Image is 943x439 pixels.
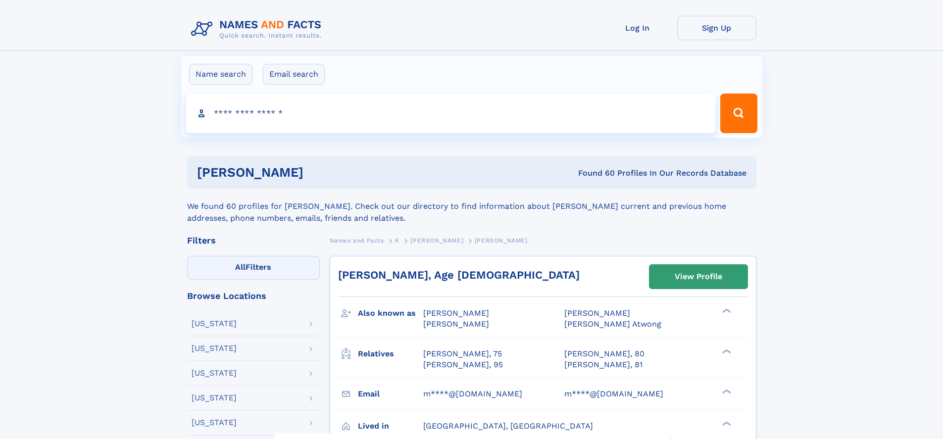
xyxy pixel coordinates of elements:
label: Email search [263,64,325,85]
div: Filters [187,236,320,245]
div: Browse Locations [187,292,320,300]
a: K [395,234,399,246]
div: Found 60 Profiles In Our Records Database [441,168,746,179]
div: ❯ [720,348,732,354]
a: View Profile [649,265,747,289]
span: [PERSON_NAME] [410,237,463,244]
h3: Email [358,386,423,402]
a: [PERSON_NAME], Age [DEMOGRAPHIC_DATA] [338,269,580,281]
div: We found 60 profiles for [PERSON_NAME]. Check out our directory to find information about [PERSON... [187,189,756,224]
h3: Also known as [358,305,423,322]
span: [GEOGRAPHIC_DATA], [GEOGRAPHIC_DATA] [423,421,593,431]
div: [US_STATE] [192,369,237,377]
div: ❯ [720,388,732,394]
h1: [PERSON_NAME] [197,166,441,179]
img: Logo Names and Facts [187,16,330,43]
div: [US_STATE] [192,394,237,402]
input: search input [186,94,716,133]
div: [US_STATE] [192,419,237,427]
div: [US_STATE] [192,320,237,328]
div: [US_STATE] [192,344,237,352]
h3: Relatives [358,345,423,362]
a: [PERSON_NAME] [410,234,463,246]
button: Search Button [720,94,757,133]
a: [PERSON_NAME], 95 [423,359,503,370]
span: [PERSON_NAME] [423,319,489,329]
div: ❯ [720,308,732,314]
a: [PERSON_NAME], 80 [564,348,645,359]
label: Filters [187,256,320,280]
a: [PERSON_NAME], 81 [564,359,643,370]
span: [PERSON_NAME] [475,237,528,244]
span: K [395,237,399,244]
span: [PERSON_NAME] [423,308,489,318]
a: Sign Up [677,16,756,40]
h3: Lived in [358,418,423,435]
a: [PERSON_NAME], 75 [423,348,502,359]
span: All [235,262,246,272]
div: View Profile [675,265,722,288]
span: [PERSON_NAME] [564,308,630,318]
a: Names and Facts [330,234,384,246]
label: Name search [189,64,252,85]
div: ❯ [720,420,732,427]
a: Log In [598,16,677,40]
span: [PERSON_NAME] Atwong [564,319,661,329]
